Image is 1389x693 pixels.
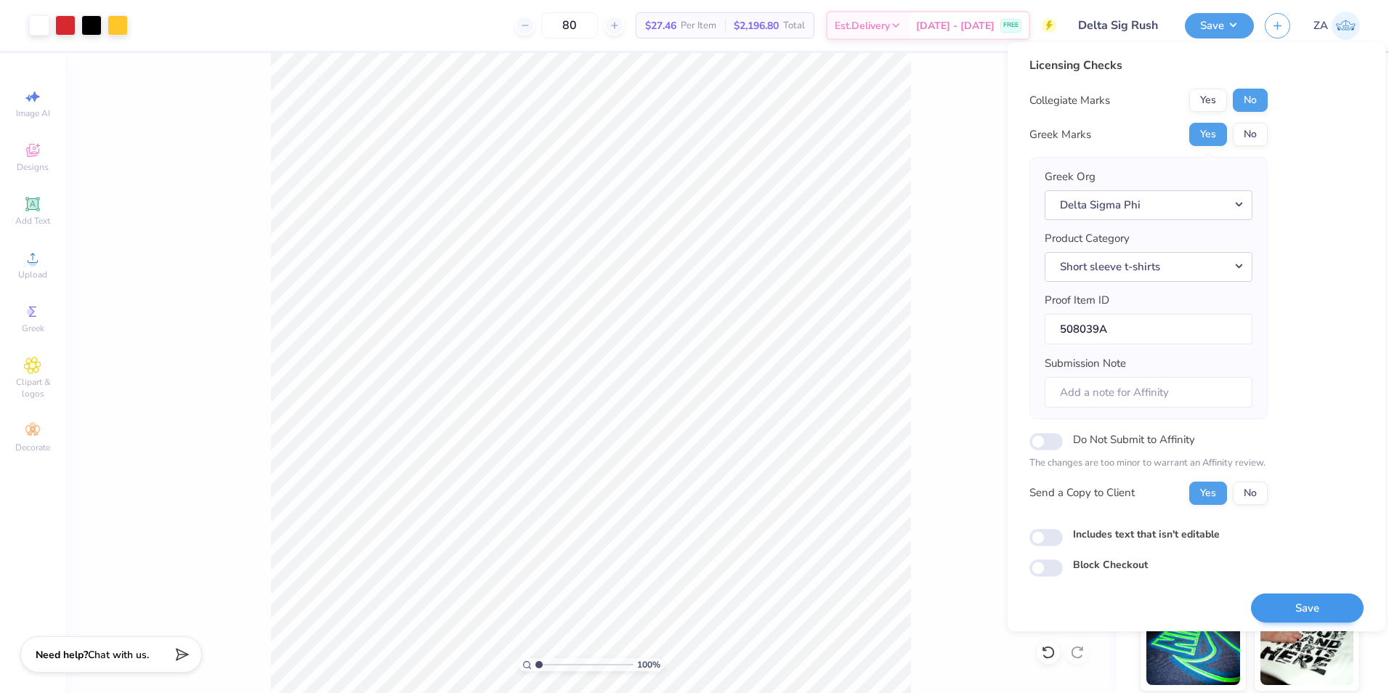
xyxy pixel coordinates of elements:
input: Add a note for Affinity [1045,377,1252,408]
label: Proof Item ID [1045,292,1109,309]
span: Clipart & logos [7,376,58,400]
span: Per Item [681,18,716,33]
span: Image AI [16,108,50,119]
button: Delta Sigma Phi [1045,190,1252,220]
button: Yes [1189,482,1227,505]
button: Short sleeve t-shirts [1045,252,1252,282]
span: Greek [22,323,44,334]
span: Upload [18,269,47,280]
label: Submission Note [1045,355,1126,372]
img: Water based Ink [1260,612,1354,685]
button: Save [1251,593,1364,623]
label: Block Checkout [1073,557,1148,572]
span: Est. Delivery [835,18,890,33]
strong: Need help? [36,648,88,662]
button: Yes [1189,89,1227,112]
button: Yes [1189,123,1227,146]
p: The changes are too minor to warrant an Affinity review. [1029,456,1268,471]
span: Decorate [15,442,50,453]
span: [DATE] - [DATE] [916,18,995,33]
input: Untitled Design [1067,11,1174,40]
div: Collegiate Marks [1029,92,1110,109]
span: Designs [17,161,49,173]
div: Licensing Checks [1029,57,1268,74]
label: Greek Org [1045,169,1096,185]
button: No [1233,123,1268,146]
label: Includes text that isn't editable [1073,527,1220,542]
span: $2,196.80 [734,18,779,33]
span: 100 % [637,658,660,671]
div: Send a Copy to Client [1029,485,1135,501]
img: Glow in the Dark Ink [1146,612,1240,685]
button: Save [1185,13,1254,38]
input: – – [541,12,598,38]
button: No [1233,482,1268,505]
label: Do Not Submit to Affinity [1073,430,1195,449]
div: Greek Marks [1029,126,1091,143]
button: No [1233,89,1268,112]
img: Zuriel Alaba [1332,12,1360,40]
span: $27.46 [645,18,676,33]
label: Product Category [1045,230,1130,247]
span: Total [783,18,805,33]
span: FREE [1003,20,1019,31]
span: Chat with us. [88,648,149,662]
a: ZA [1313,12,1360,40]
span: Add Text [15,215,50,227]
span: ZA [1313,17,1328,34]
